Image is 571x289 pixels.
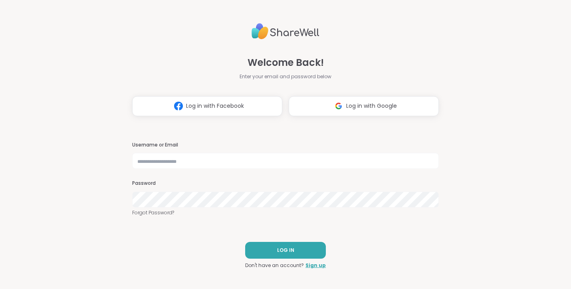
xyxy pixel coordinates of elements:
[252,20,319,43] img: ShareWell Logo
[289,96,439,116] button: Log in with Google
[132,142,439,148] h3: Username or Email
[277,247,294,254] span: LOG IN
[132,209,439,216] a: Forgot Password?
[305,262,326,269] a: Sign up
[186,102,244,110] span: Log in with Facebook
[171,99,186,113] img: ShareWell Logomark
[245,242,326,259] button: LOG IN
[132,96,282,116] button: Log in with Facebook
[248,55,324,70] span: Welcome Back!
[331,99,346,113] img: ShareWell Logomark
[132,180,439,187] h3: Password
[245,262,304,269] span: Don't have an account?
[240,73,331,80] span: Enter your email and password below
[346,102,397,110] span: Log in with Google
